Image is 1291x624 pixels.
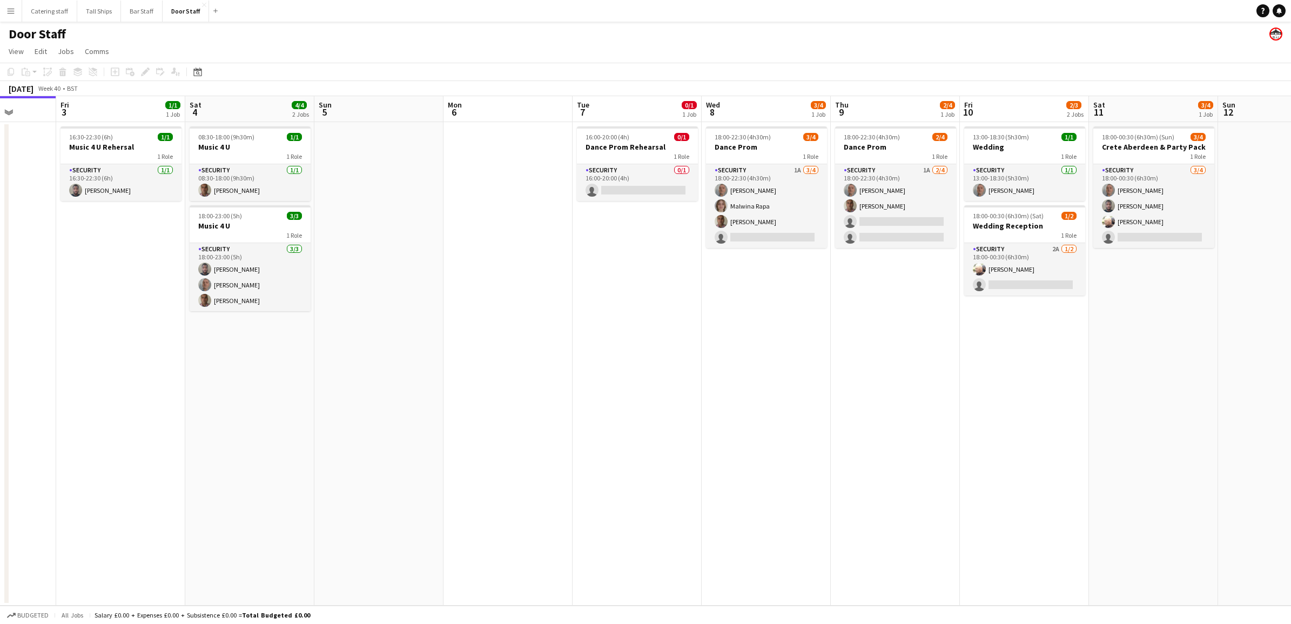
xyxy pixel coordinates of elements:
a: View [4,44,28,58]
span: Comms [85,46,109,56]
button: Tall Ships [77,1,121,22]
button: Bar Staff [121,1,163,22]
button: Catering staff [22,1,77,22]
span: Edit [35,46,47,56]
button: Door Staff [163,1,209,22]
a: Edit [30,44,51,58]
h1: Door Staff [9,26,66,42]
app-user-avatar: Beach Ballroom [1269,28,1282,41]
span: Week 40 [36,84,63,92]
div: [DATE] [9,83,33,94]
span: Budgeted [17,612,49,619]
div: BST [67,84,78,92]
span: All jobs [59,611,85,619]
a: Jobs [53,44,78,58]
span: Jobs [58,46,74,56]
a: Comms [80,44,113,58]
div: Salary £0.00 + Expenses £0.00 + Subsistence £0.00 = [95,611,310,619]
span: Total Budgeted £0.00 [242,611,310,619]
button: Budgeted [5,609,50,621]
span: View [9,46,24,56]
